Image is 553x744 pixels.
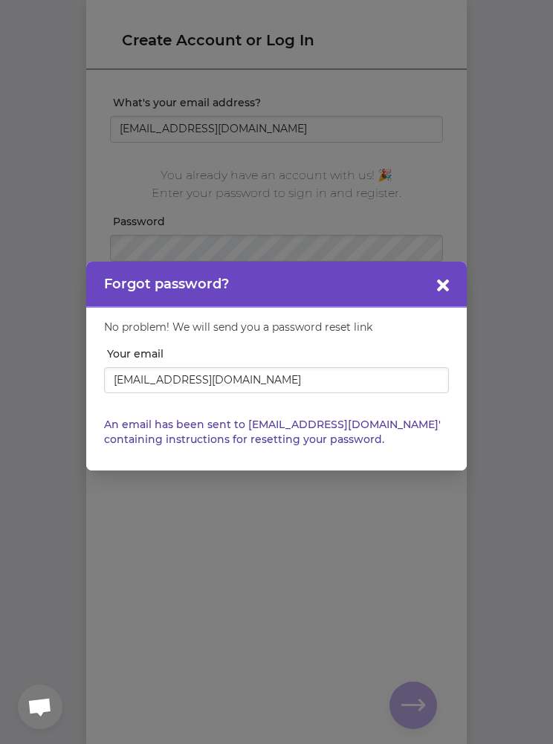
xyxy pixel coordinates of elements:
[18,685,62,729] div: Open chat
[431,274,455,297] button: close button
[107,346,449,361] label: Your email
[104,417,449,447] div: An email has been sent to [EMAIL_ADDRESS][DOMAIN_NAME]' containing instructions for resetting you...
[104,320,449,346] div: No problem! We will send you a password reset link
[104,367,449,394] input: Email
[86,262,467,308] header: Forgot password?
